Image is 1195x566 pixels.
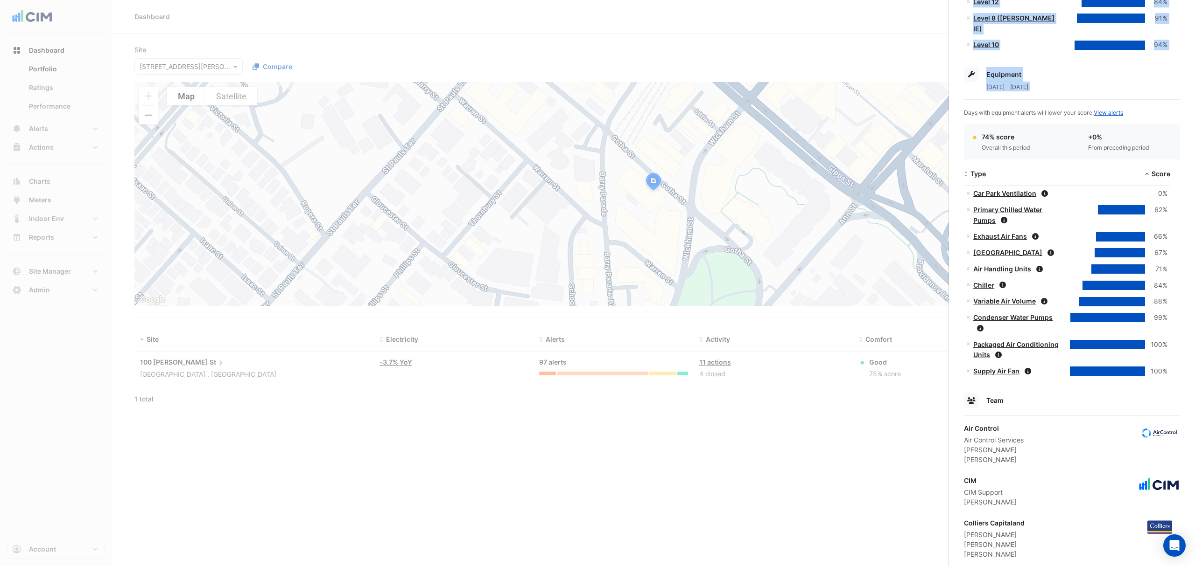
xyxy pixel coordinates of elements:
div: 100% [1145,366,1167,377]
div: 0% [1145,188,1167,199]
img: Air Control [1138,423,1180,442]
span: Days with equipment alerts will lower your score. [964,109,1123,116]
div: 74% score [982,132,1030,142]
div: 91% [1145,13,1167,24]
div: 94% [1145,40,1167,50]
div: 84% [1145,280,1167,291]
div: + 0% [1088,132,1149,142]
div: From preceding period [1088,144,1149,152]
span: Team [986,396,1004,404]
a: Variable Air Volume [973,297,1036,305]
a: Air Handling Units [973,265,1031,273]
a: Level 8 ([PERSON_NAME] IE) [973,14,1055,33]
img: CIM [1138,476,1180,494]
div: 62% [1145,205,1167,215]
span: Score [1152,170,1170,178]
div: Air Control Services [964,435,1024,445]
div: Air Control [964,423,1024,433]
div: 66% [1145,231,1167,242]
div: 100% [1145,339,1167,350]
div: Open Intercom Messenger [1163,534,1186,557]
a: Supply Air Fan [973,367,1019,375]
div: 99% [1145,312,1167,323]
a: Car Park Ventilation [973,189,1036,197]
img: Colliers Capitaland [1138,518,1180,537]
div: Colliers Capitaland [964,518,1025,528]
a: Level 10 [973,41,999,48]
div: [PERSON_NAME] [964,497,1017,507]
span: Type [970,170,986,178]
a: Condenser Water Pumps [973,313,1053,321]
a: [GEOGRAPHIC_DATA] [973,248,1042,256]
a: Chiller [973,281,994,289]
div: [PERSON_NAME] [964,549,1025,559]
div: [PERSON_NAME] [964,445,1024,455]
div: CIM Support [964,487,1017,497]
div: [PERSON_NAME] [964,455,1024,464]
div: 71% [1145,264,1167,275]
div: 67% [1145,248,1167,258]
div: [PERSON_NAME] [964,539,1025,549]
a: Packaged Air Conditioning Units [973,340,1059,359]
a: Exhaust Air Fans [973,232,1027,240]
a: Primary Chilled Water Pumps [973,206,1042,224]
a: View alerts [1094,109,1123,116]
span: Equipment [986,70,1021,78]
span: [DATE] - [DATE] [986,83,1028,90]
div: CIM [964,476,1017,485]
div: 88% [1145,296,1167,307]
div: [PERSON_NAME] [964,530,1025,539]
div: Overall this period [982,144,1030,152]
